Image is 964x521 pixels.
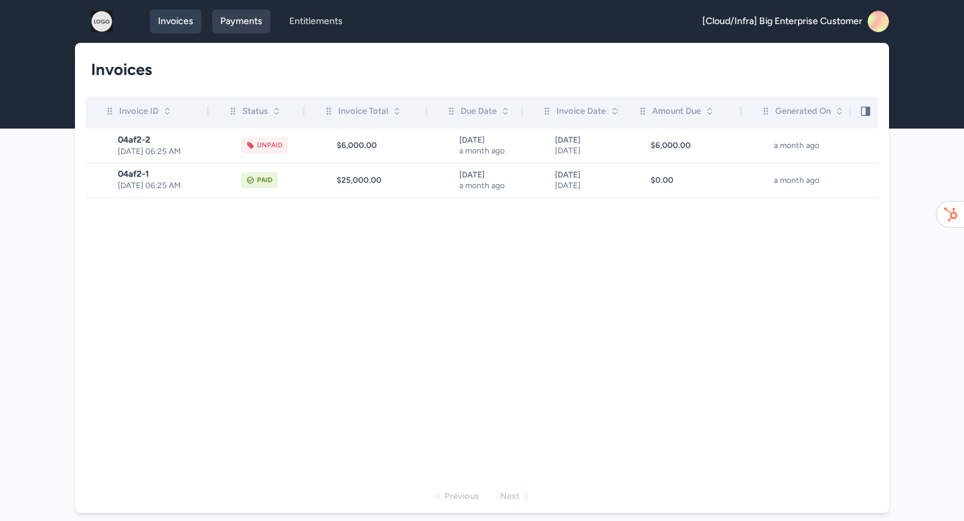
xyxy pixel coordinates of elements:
span: [DATE] [555,180,615,191]
div: $6,000.00 [337,140,427,151]
span: 04af2-1 [118,169,208,179]
span: [DATE] [459,135,519,145]
div: Status [228,104,281,118]
div: Invoice Total [323,104,402,118]
a: Payments [212,9,270,33]
div: Amount Due [637,104,714,118]
span: [DATE] 06:25 AM [118,146,208,157]
img: logo.png [80,11,123,32]
span: [DATE] [555,135,615,145]
span: [DATE] [555,145,615,156]
span: [Cloud/Infra] Big Enterprise Customer [702,15,862,28]
span: $6,000.00 [651,140,691,151]
div: Due Date [446,104,510,118]
div: Unpaid [257,140,283,151]
div: Invoice Date [542,104,619,118]
span: 04af2-2 [118,135,208,145]
span: [DATE] 06:25 AM [118,180,208,191]
div: Next [500,490,519,503]
div: $25,000.00 [337,175,427,185]
h1: Invoices [91,59,862,80]
span: [DATE] [459,169,519,180]
td: a month ago [742,163,851,197]
span: a month ago [459,180,519,191]
div: Paid [257,175,272,185]
div: Previous [445,490,479,503]
span: $0.00 [651,175,673,185]
div: scrollable content [86,96,878,204]
nav: Pagination [86,479,878,514]
a: [Cloud/Infra] Big Enterprise Customer [702,11,889,32]
span: a month ago [459,145,519,156]
a: Entitlements [281,9,351,33]
a: Invoices [150,9,202,33]
div: Generated On [760,104,844,118]
div: Invoice ID [104,104,172,118]
span: [DATE] [555,169,615,180]
td: a month ago [742,129,851,163]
